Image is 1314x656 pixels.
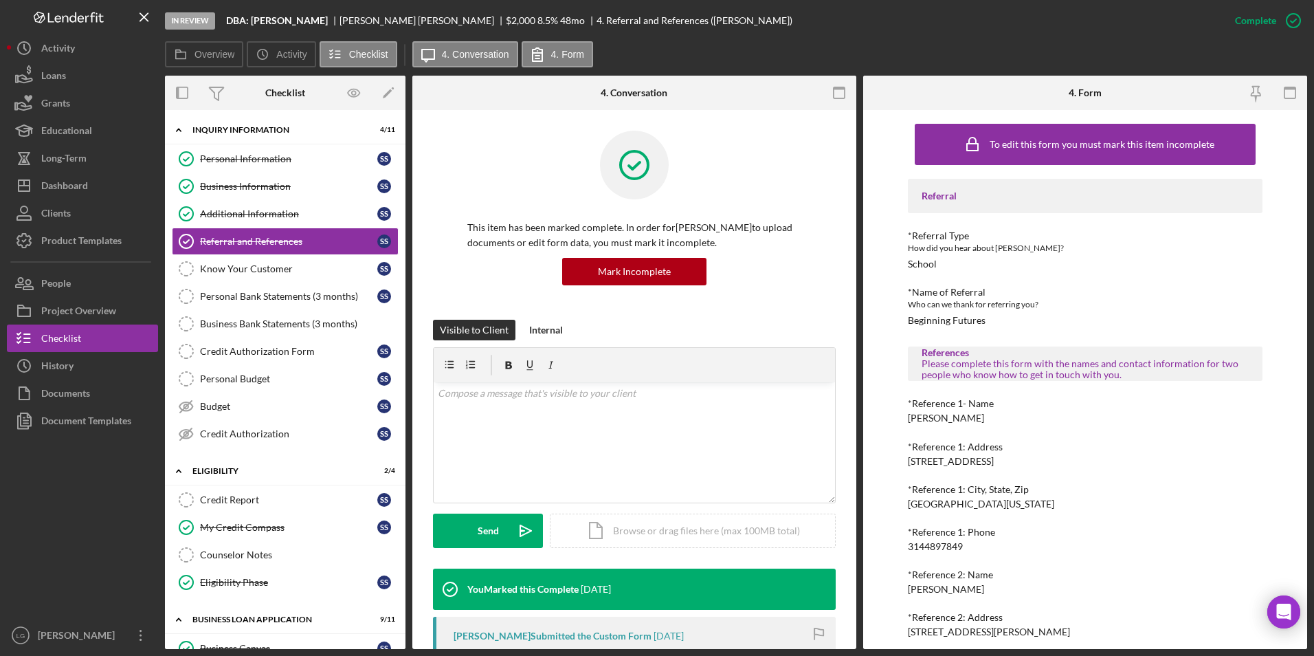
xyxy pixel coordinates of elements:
b: DBA: [PERSON_NAME] [226,15,328,26]
div: References [922,347,1249,358]
a: Credit Authorization FormSS [172,338,399,365]
div: People [41,270,71,300]
div: S S [377,642,391,655]
button: Overview [165,41,243,67]
a: Know Your CustomerSS [172,255,399,283]
div: Send [478,514,499,548]
div: Referral [922,190,1249,201]
div: Loans [41,62,66,93]
a: Personal InformationSS [172,145,399,173]
button: Product Templates [7,227,158,254]
div: Grants [41,89,70,120]
div: Educational [41,117,92,148]
div: [STREET_ADDRESS][PERSON_NAME] [908,626,1070,637]
button: 4. Conversation [412,41,518,67]
div: Business Bank Statements (3 months) [200,318,398,329]
button: LG[PERSON_NAME] [7,622,158,649]
button: Activity [247,41,315,67]
div: Clients [41,199,71,230]
a: Credit ReportSS [172,486,399,514]
button: History [7,352,158,380]
div: 8.5 % [537,15,558,26]
label: Overview [194,49,234,60]
div: BUSINESS LOAN APPLICATION [192,615,361,624]
a: Counselor Notes [172,541,399,569]
div: S S [377,521,391,534]
a: Activity [7,34,158,62]
time: 2025-09-19 16:21 [581,584,611,595]
a: Additional InformationSS [172,200,399,228]
div: Checklist [41,325,81,356]
span: $2,000 [506,14,535,26]
div: Internal [529,320,563,340]
div: *Reference 1: City, State, Zip [908,484,1263,495]
div: *Name of Referral [908,287,1263,298]
label: 4. Form [551,49,584,60]
div: Budget [200,401,377,412]
div: 9 / 11 [370,615,395,624]
div: Beginning Futures [908,315,985,326]
button: Loans [7,62,158,89]
div: [GEOGRAPHIC_DATA][US_STATE] [908,499,1054,510]
div: Project Overview [41,297,116,328]
button: Checklist [320,41,397,67]
div: School [908,259,937,270]
label: Checklist [349,49,388,60]
div: Documents [41,380,90,411]
text: LG [16,632,25,639]
div: 4. Conversation [601,87,667,98]
button: Mark Incomplete [562,258,706,285]
div: Business Information [200,181,377,192]
a: Business Bank Statements (3 months) [172,310,399,338]
div: [STREET_ADDRESS] [908,456,994,467]
div: S S [377,576,391,589]
button: People [7,270,158,297]
button: Project Overview [7,297,158,325]
div: Product Templates [41,227,122,258]
a: Personal Bank Statements (3 months)SS [172,283,399,310]
div: *Referral Type [908,230,1263,241]
div: Complete [1235,7,1276,34]
button: Internal [522,320,570,340]
div: S S [377,372,391,386]
div: 4. Referral and References ([PERSON_NAME]) [597,15,792,26]
div: In Review [165,12,215,30]
button: Grants [7,89,158,117]
button: Educational [7,117,158,144]
div: Additional Information [200,208,377,219]
button: Send [433,514,543,548]
div: Credit Authorization Form [200,346,377,357]
div: 4 / 11 [370,126,395,134]
div: History [41,352,74,383]
button: 4. Form [522,41,593,67]
div: You Marked this Complete [467,584,579,595]
div: S S [377,207,391,221]
div: S S [377,427,391,441]
p: This item has been marked complete. In order for [PERSON_NAME] to upload documents or edit form d... [467,220,801,251]
div: Please complete this form with the names and contact information for two people who know how to g... [922,358,1249,380]
div: How did you hear about [PERSON_NAME]? [908,241,1263,255]
button: Dashboard [7,172,158,199]
div: Mark Incomplete [598,258,671,285]
div: Activity [41,34,75,65]
div: Checklist [265,87,305,98]
div: [PERSON_NAME] Submitted the Custom Form [454,631,652,642]
div: S S [377,493,391,507]
div: Document Templates [41,407,131,438]
div: [PERSON_NAME] [908,584,984,595]
a: BudgetSS [172,393,399,420]
div: Who can we thank for referring you? [908,298,1263,311]
a: Long-Term [7,144,158,172]
div: Personal Information [200,153,377,164]
div: Referral and References [200,236,377,247]
a: Personal BudgetSS [172,365,399,393]
label: Activity [276,49,307,60]
div: [PERSON_NAME] [34,622,124,653]
div: S S [377,345,391,358]
div: *Reference 2: Name [908,569,1263,580]
a: Document Templates [7,407,158,435]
